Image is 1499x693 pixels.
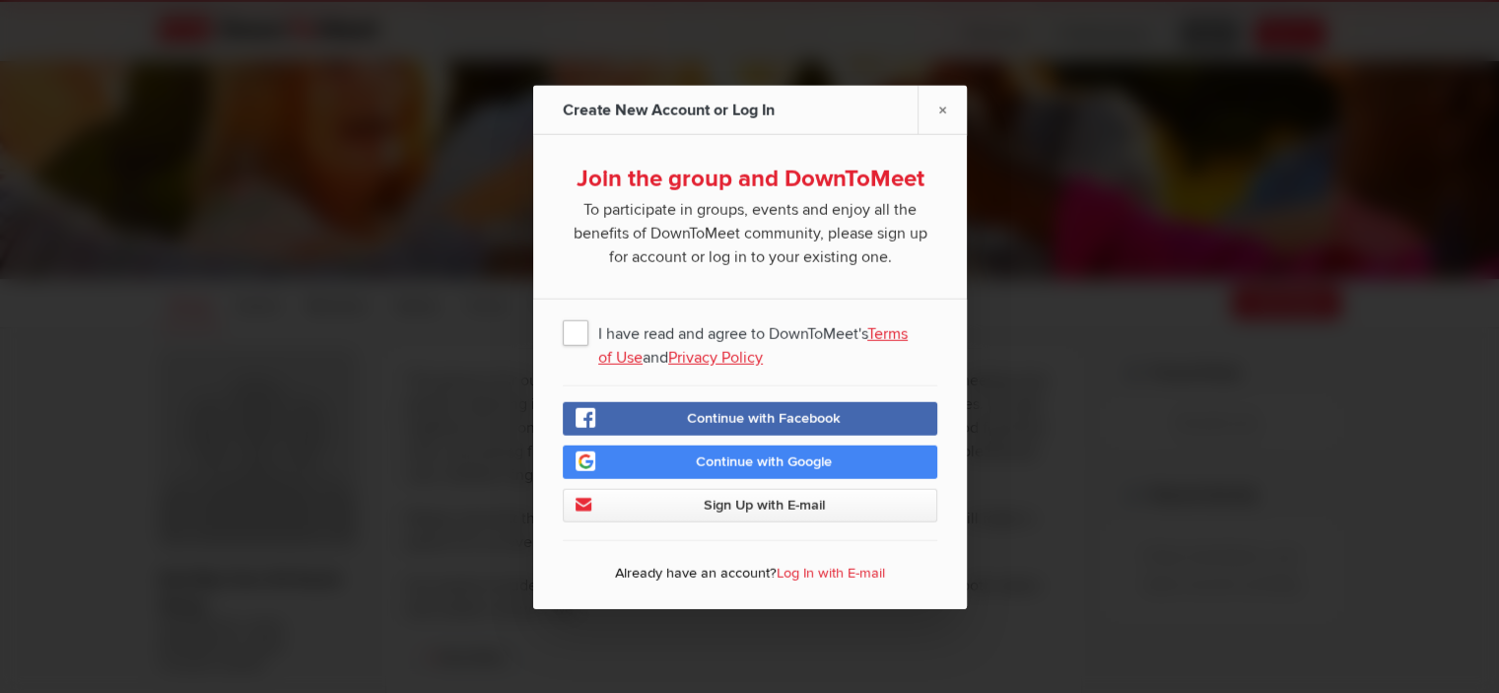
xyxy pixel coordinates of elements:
[563,558,937,593] p: Already have an account?
[563,488,937,521] a: Sign Up with E-mail
[563,85,780,134] div: Create New Account or Log In
[668,347,763,367] a: Privacy Policy
[563,313,937,349] span: I have read and agree to DownToMeet's and
[918,85,967,133] a: ×
[563,401,937,435] a: Continue with Facebook
[598,323,908,367] a: Terms of Use
[703,496,824,513] span: Sign Up with E-mail
[777,564,885,581] a: Log In with E-mail
[687,409,841,426] span: Continue with Facebook
[563,164,937,193] div: Join the group and DownToMeet
[563,445,937,478] a: Continue with Google
[696,452,832,469] span: Continue with Google
[563,193,937,268] span: To participate in groups, events and enjoy all the benefits of DownToMeet community, please sign ...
